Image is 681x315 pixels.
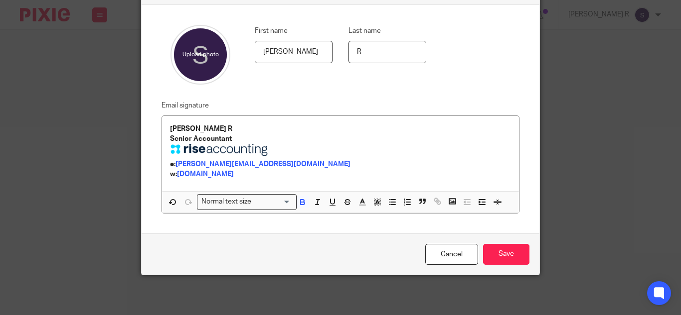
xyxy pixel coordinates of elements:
[170,144,270,156] img: Image
[255,197,291,207] input: Search for option
[162,101,209,110] label: Email signature
[483,244,529,265] input: Save
[255,26,288,36] label: First name
[170,125,232,132] strong: [PERSON_NAME] R
[348,26,381,36] label: Last name
[425,244,478,265] a: Cancel
[170,171,177,178] strong: w:
[170,161,175,168] strong: e:
[177,171,234,178] a: [DOMAIN_NAME]
[175,161,350,168] a: [PERSON_NAME][EMAIL_ADDRESS][DOMAIN_NAME]
[197,194,297,210] div: Search for option
[170,135,232,142] strong: Senior Accountant
[199,197,254,207] span: Normal text size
